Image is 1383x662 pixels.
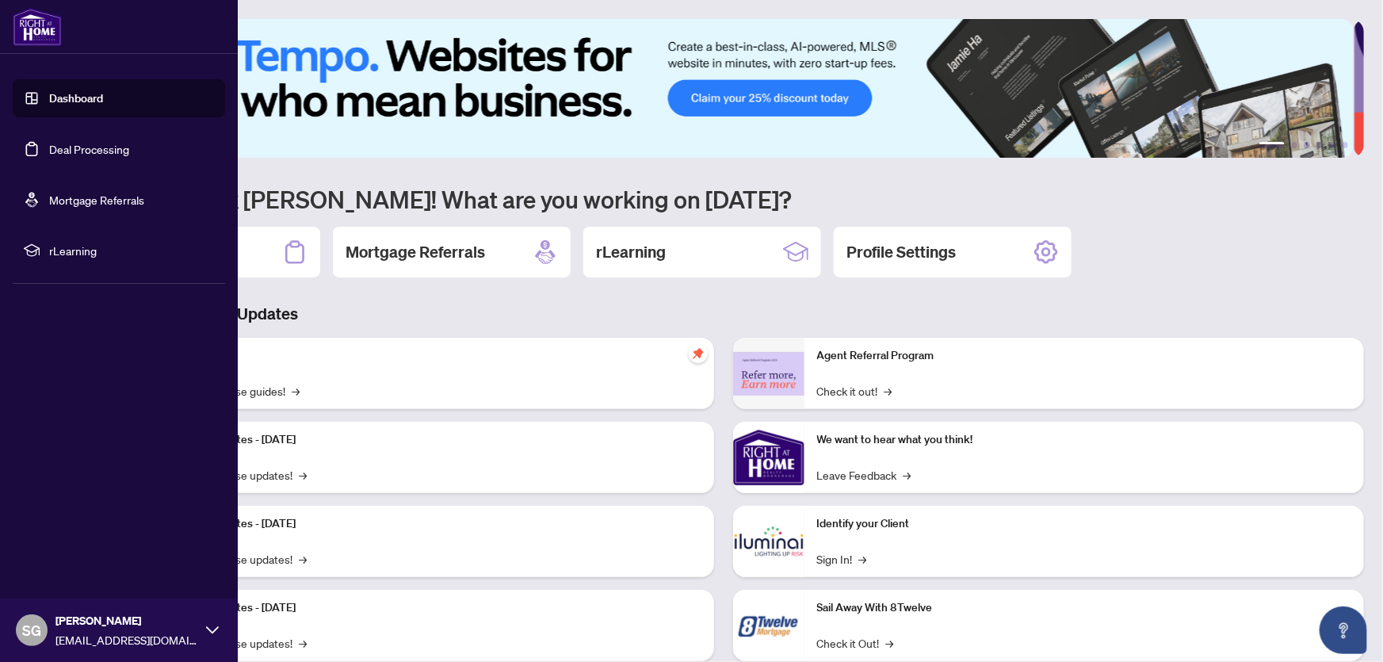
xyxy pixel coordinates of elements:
span: → [299,550,307,568]
span: → [299,634,307,652]
h2: rLearning [596,241,666,263]
span: [EMAIL_ADDRESS][DOMAIN_NAME] [55,631,198,649]
span: pushpin [689,344,708,363]
p: Identify your Client [817,515,1352,533]
span: → [884,382,892,400]
a: Leave Feedback→ [817,466,911,484]
button: 4 [1316,142,1323,148]
h1: Welcome back [PERSON_NAME]! What are you working on [DATE]? [82,184,1364,214]
span: rLearning [49,242,214,259]
img: logo [13,8,62,46]
button: 2 [1291,142,1297,148]
a: Deal Processing [49,142,129,156]
button: 3 [1304,142,1310,148]
p: Platform Updates - [DATE] [166,431,701,449]
span: → [904,466,911,484]
img: We want to hear what you think! [733,422,804,493]
a: Sign In!→ [817,550,867,568]
a: Dashboard [49,91,103,105]
img: Identify your Client [733,506,804,577]
img: Slide 0 [82,19,1354,158]
p: Platform Updates - [DATE] [166,599,701,617]
span: SG [22,619,41,641]
button: 6 [1342,142,1348,148]
span: → [299,466,307,484]
img: Sail Away With 8Twelve [733,590,804,661]
span: → [292,382,300,400]
h3: Brokerage & Industry Updates [82,303,1364,325]
p: We want to hear what you think! [817,431,1352,449]
button: Open asap [1320,607,1367,654]
p: Agent Referral Program [817,347,1352,365]
button: 5 [1329,142,1335,148]
a: Check it Out!→ [817,634,894,652]
span: → [859,550,867,568]
p: Platform Updates - [DATE] [166,515,701,533]
h2: Mortgage Referrals [346,241,485,263]
img: Agent Referral Program [733,352,804,396]
p: Self-Help [166,347,701,365]
h2: Profile Settings [846,241,956,263]
span: → [886,634,894,652]
button: 1 [1259,142,1285,148]
a: Mortgage Referrals [49,193,144,207]
p: Sail Away With 8Twelve [817,599,1352,617]
span: [PERSON_NAME] [55,612,198,629]
a: Check it out!→ [817,382,892,400]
